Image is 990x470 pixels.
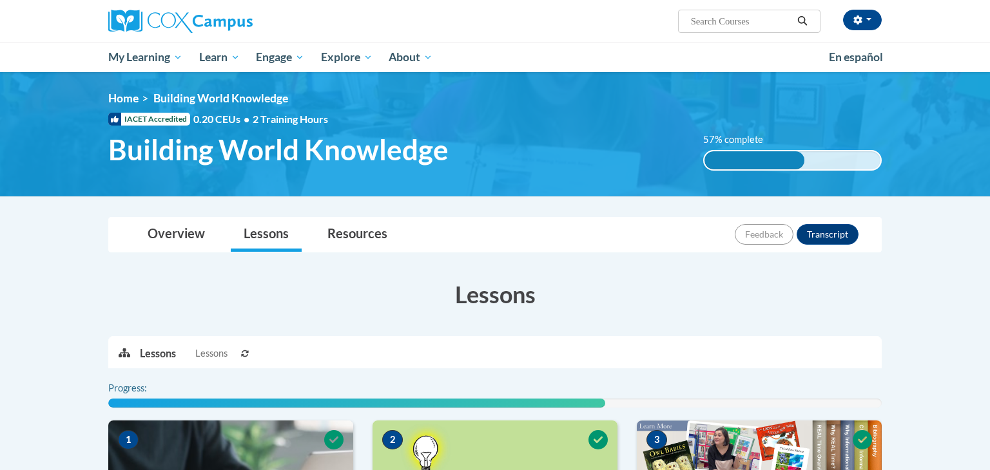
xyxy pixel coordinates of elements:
[321,50,373,65] span: Explore
[108,10,253,33] img: Cox Campus
[704,151,805,169] div: 57% complete
[244,113,249,125] span: •
[108,133,449,167] span: Building World Knowledge
[820,44,891,71] a: En español
[797,224,859,245] button: Transcript
[153,91,288,105] span: Building World Knowledge
[253,113,328,125] span: 2 Training Hours
[793,14,812,29] button: Search
[199,50,240,65] span: Learn
[389,50,432,65] span: About
[191,42,248,72] a: Learn
[382,430,403,449] span: 2
[108,113,190,126] span: IACET Accredited
[108,91,139,105] a: Home
[108,381,182,395] label: Progress:
[256,50,304,65] span: Engage
[735,224,793,245] button: Feedback
[195,346,228,361] span: Lessons
[315,218,400,252] a: Resources
[829,50,883,64] span: En español
[231,218,302,252] a: Lessons
[313,42,381,72] a: Explore
[89,42,901,72] div: Main menu
[193,112,253,126] span: 0.20 CEUs
[108,10,353,33] a: Cox Campus
[703,133,777,147] label: 57% complete
[247,42,313,72] a: Engage
[100,42,191,72] a: My Learning
[646,430,667,449] span: 3
[843,10,882,30] button: Account Settings
[135,218,218,252] a: Overview
[140,346,176,361] p: Lessons
[108,278,882,310] h3: Lessons
[108,50,182,65] span: My Learning
[690,14,793,29] input: Search Courses
[118,430,139,449] span: 1
[381,42,442,72] a: About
